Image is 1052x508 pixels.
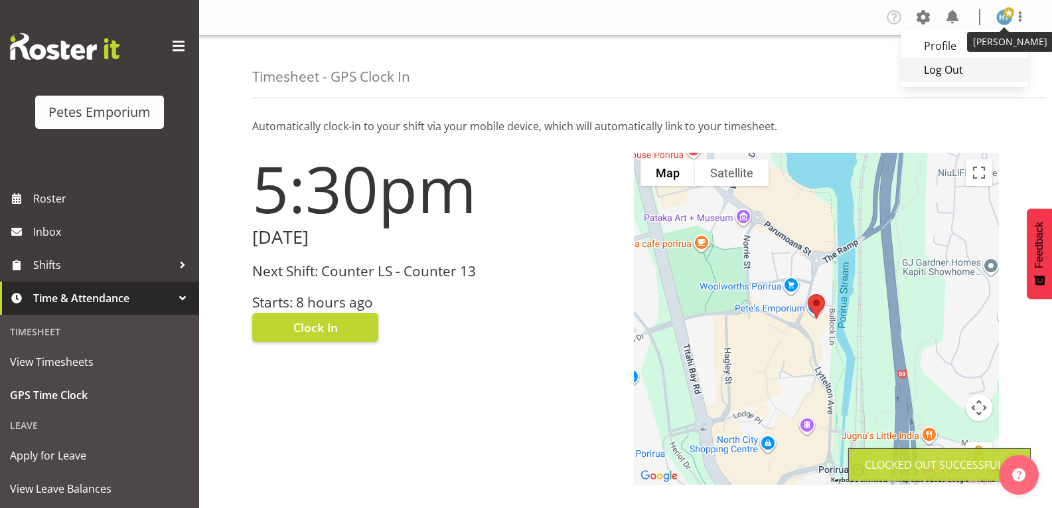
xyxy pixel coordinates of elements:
button: Show satellite imagery [695,159,769,186]
h3: Starts: 8 hours ago [252,295,618,310]
h1: 5:30pm [252,153,618,224]
button: Drag Pegman onto the map to open Street View [966,442,992,469]
span: View Timesheets [10,352,189,372]
a: GPS Time Clock [3,379,196,412]
span: Roster [33,189,192,209]
span: Apply for Leave [10,446,189,466]
span: Clock In [293,319,338,336]
img: Google [637,467,681,485]
button: Map camera controls [966,394,992,421]
button: Toggle fullscreen view [966,159,992,186]
div: Clocked out Successfully [865,457,1014,473]
div: Petes Emporium [48,102,151,122]
button: Feedback - Show survey [1027,209,1052,299]
h2: [DATE] [252,227,618,248]
span: GPS Time Clock [10,385,189,405]
button: Show street map [640,159,695,186]
h4: Timesheet - GPS Clock In [252,69,410,84]
a: View Timesheets [3,345,196,379]
img: help-xxl-2.png [1012,468,1025,481]
span: Shifts [33,255,173,275]
h3: Next Shift: Counter LS - Counter 13 [252,264,618,279]
button: Clock In [252,313,378,342]
img: helena-tomlin701.jpg [996,9,1012,25]
span: Inbox [33,222,192,242]
a: Open this area in Google Maps (opens a new window) [637,467,681,485]
div: Timesheet [3,318,196,345]
a: View Leave Balances [3,472,196,505]
span: Time & Attendance [33,288,173,308]
a: Apply for Leave [3,439,196,472]
div: Leave [3,412,196,439]
a: Log Out [901,58,1028,82]
img: Rosterit website logo [10,33,119,60]
button: Keyboard shortcuts [831,475,888,485]
p: Automatically clock-in to your shift via your mobile device, which will automatically link to you... [252,118,999,134]
span: Feedback [1033,222,1045,268]
span: View Leave Balances [10,479,189,499]
a: Profile [901,34,1028,58]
